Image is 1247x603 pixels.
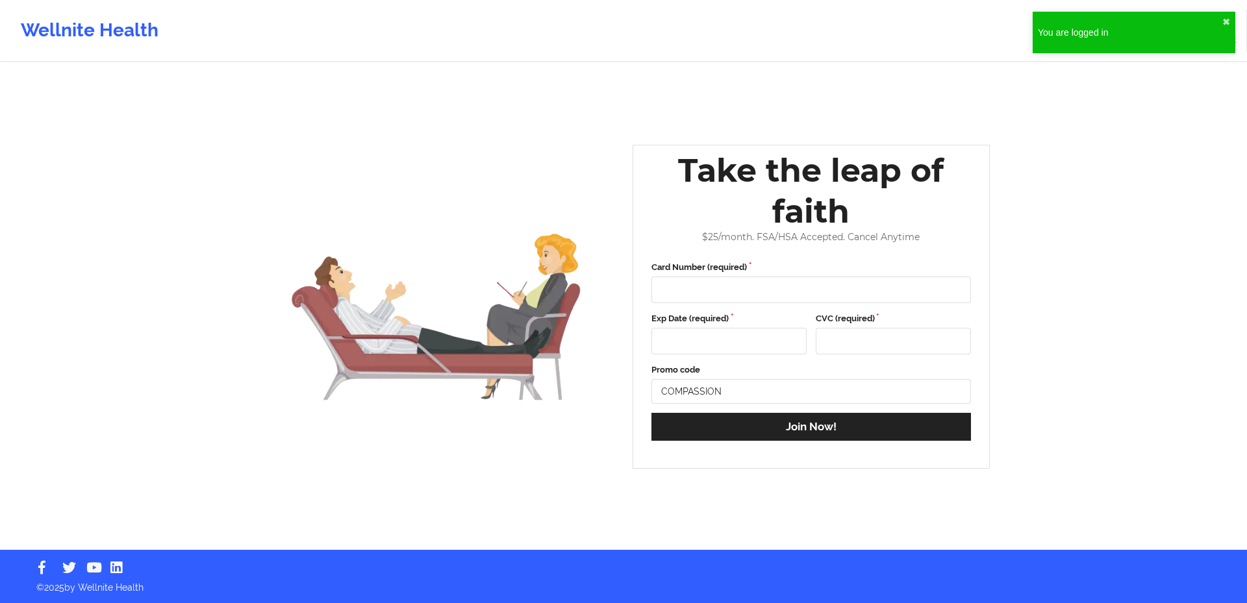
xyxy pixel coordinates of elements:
iframe: Secure CVC input frame [824,336,963,347]
p: © 2025 by Wellnite Health [27,572,1220,594]
label: CVC (required) [816,312,971,325]
iframe: Secure expiration date input frame [659,336,798,347]
input: Enter promo code [651,379,971,404]
button: close [1222,17,1230,27]
button: Join Now! [651,413,971,441]
label: Card Number (required) [651,261,971,274]
iframe: Secure card number input frame [659,284,963,295]
div: Take the leap of faith [642,150,980,232]
label: Exp Date (required) [651,312,807,325]
div: You are logged in [1038,26,1222,39]
img: wellnite-stripe-payment-hero_200.07efaa51.png [267,186,606,428]
label: Promo code [651,363,971,376]
div: $ 25 /month. FSA/HSA Accepted. Cancel Anytime [642,232,980,243]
